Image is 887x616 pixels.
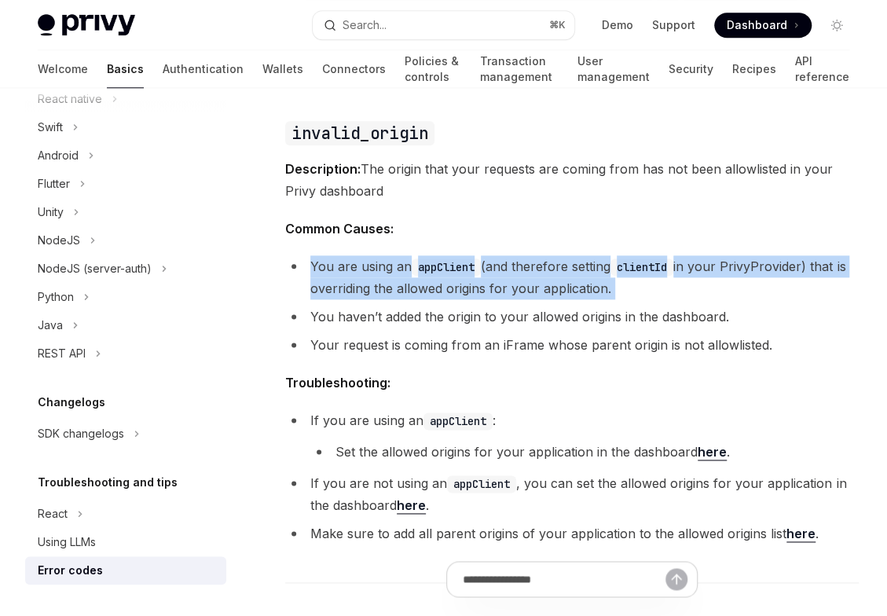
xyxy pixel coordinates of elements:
[285,472,859,516] li: If you are not using an , you can set the allowed origins for your application in the dashboard .
[423,412,493,430] code: appClient
[38,203,64,222] div: Unity
[38,344,86,363] div: REST API
[577,50,650,88] a: User management
[824,13,849,38] button: Toggle dark mode
[38,561,103,580] div: Error codes
[25,528,226,556] a: Using LLMs
[285,158,859,202] span: The origin that your requests are coming from has not been allowlisted in your Privy dashboard
[285,375,390,390] strong: Troubleshooting:
[548,19,565,31] span: ⌘ K
[285,306,859,328] li: You haven’t added the origin to your allowed origins in the dashboard.
[285,334,859,356] li: Your request is coming from an iFrame whose parent origin is not allowlisted.
[397,497,426,514] a: here
[285,121,434,145] code: invalid_origin
[38,504,68,523] div: React
[38,14,135,36] img: light logo
[285,409,859,463] li: If you are using an :
[313,11,575,39] button: Search...⌘K
[285,255,859,299] li: You are using an (and therefore setting in your PrivyProvider) that is overriding the allowed ori...
[665,568,687,590] button: Send message
[38,393,105,412] h5: Changelogs
[343,16,387,35] div: Search...
[38,533,96,552] div: Using LLMs
[602,17,633,33] a: Demo
[610,258,673,276] code: clientId
[310,441,859,463] li: Set the allowed origins for your application in the dashboard .
[786,526,816,542] a: here
[732,50,776,88] a: Recipes
[38,259,152,278] div: NodeJS (server-auth)
[38,231,80,250] div: NodeJS
[25,556,226,585] a: Error codes
[38,146,79,165] div: Android
[38,316,63,335] div: Java
[714,13,812,38] a: Dashboard
[795,50,849,88] a: API reference
[405,50,461,88] a: Policies & controls
[652,17,695,33] a: Support
[669,50,713,88] a: Security
[107,50,144,88] a: Basics
[322,50,386,88] a: Connectors
[698,444,727,460] a: here
[285,221,394,236] strong: Common Causes:
[727,17,787,33] span: Dashboard
[38,50,88,88] a: Welcome
[38,118,63,137] div: Swift
[38,473,178,492] h5: Troubleshooting and tips
[447,475,516,493] code: appClient
[38,288,74,306] div: Python
[480,50,559,88] a: Transaction management
[285,161,361,177] strong: Description:
[262,50,303,88] a: Wallets
[38,424,124,443] div: SDK changelogs
[285,522,859,544] li: Make sure to add all parent origins of your application to the allowed origins list .
[38,174,70,193] div: Flutter
[163,50,244,88] a: Authentication
[412,258,481,276] code: appClient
